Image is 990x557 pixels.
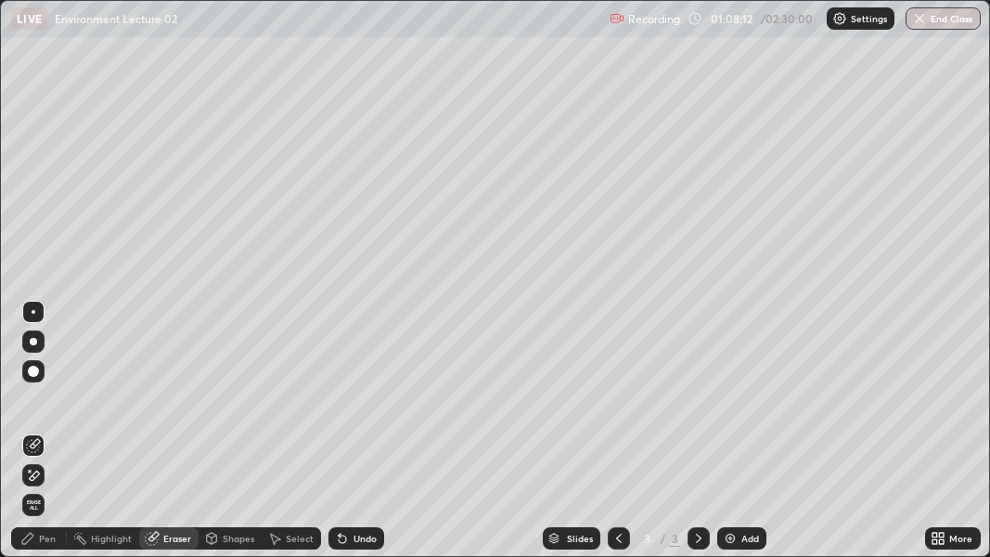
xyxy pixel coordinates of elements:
[223,534,254,543] div: Shapes
[660,533,665,544] div: /
[23,499,44,511] span: Erase all
[628,12,680,26] p: Recording
[567,534,593,543] div: Slides
[741,534,759,543] div: Add
[906,7,981,30] button: End Class
[851,14,887,23] p: Settings
[637,533,656,544] div: 3
[723,531,738,546] img: add-slide-button
[286,534,314,543] div: Select
[354,534,377,543] div: Undo
[610,11,624,26] img: recording.375f2c34.svg
[39,534,56,543] div: Pen
[832,11,847,26] img: class-settings-icons
[55,11,177,26] p: Environment Lecture 02
[912,11,927,26] img: end-class-cross
[17,11,42,26] p: LIVE
[163,534,191,543] div: Eraser
[949,534,972,543] div: More
[669,530,680,547] div: 3
[91,534,132,543] div: Highlight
